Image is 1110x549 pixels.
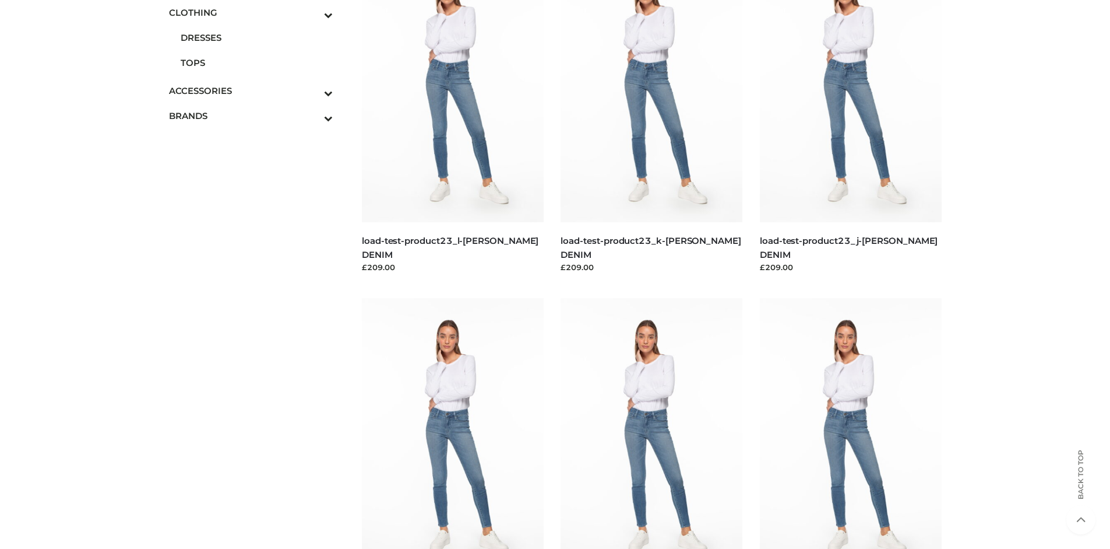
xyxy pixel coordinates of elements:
span: DRESSES [181,31,333,44]
a: TOPS [181,50,333,75]
div: £209.00 [362,261,544,273]
span: ACCESSORIES [169,84,333,97]
a: BRANDSToggle Submenu [169,103,333,128]
a: load-test-product23_k-[PERSON_NAME] DENIM [561,235,741,260]
a: ACCESSORIESToggle Submenu [169,78,333,103]
a: load-test-product23_j-[PERSON_NAME] DENIM [760,235,938,260]
a: DRESSES [181,25,333,50]
span: CLOTHING [169,6,333,19]
button: Toggle Submenu [292,103,333,128]
a: load-test-product23_l-[PERSON_NAME] DENIM [362,235,538,260]
span: BRANDS [169,109,333,123]
button: Toggle Submenu [292,78,333,103]
div: £209.00 [760,261,942,273]
span: Back to top [1066,470,1095,499]
span: TOPS [181,56,333,69]
div: £209.00 [561,261,742,273]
